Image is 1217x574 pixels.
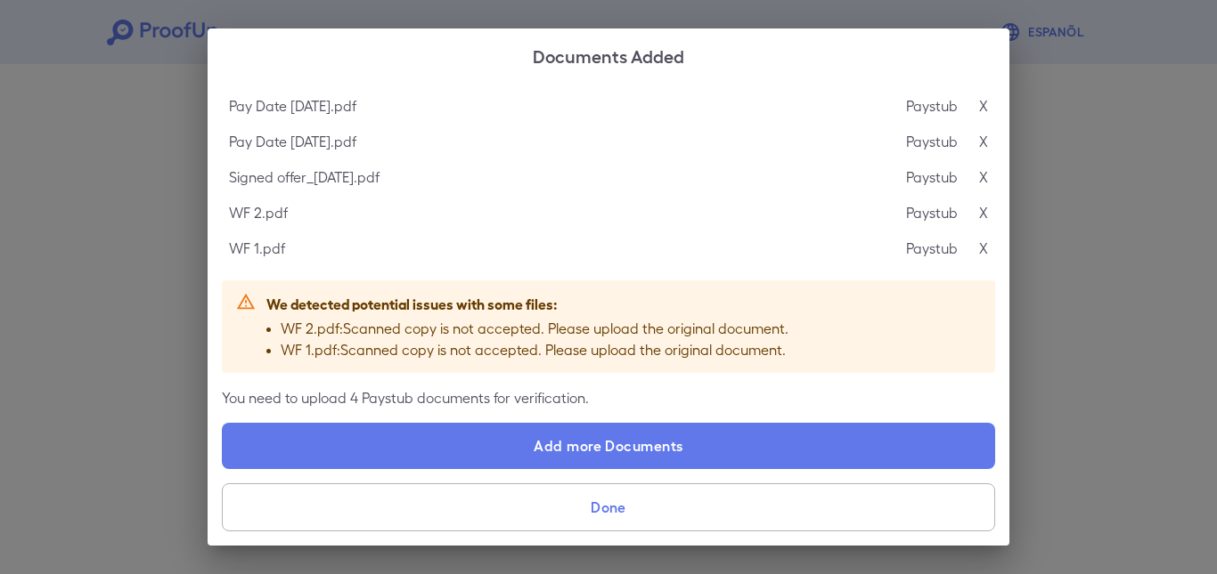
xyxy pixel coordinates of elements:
p: WF 2.pdf [229,202,288,223]
p: We detected potential issues with some files: [266,293,788,314]
p: Signed offer_[DATE].pdf [229,166,380,188]
p: WF 1.pdf [229,238,285,259]
p: Paystub [906,131,958,152]
p: Paystub [906,166,958,188]
button: Done [222,483,995,531]
p: Pay Date [DATE].pdf [229,131,356,152]
p: Paystub [906,95,958,117]
p: X [979,202,988,223]
p: Paystub [906,238,958,259]
p: X [979,131,988,152]
p: Paystub [906,202,958,223]
p: Pay Date [DATE].pdf [229,95,356,117]
p: X [979,95,988,117]
p: WF 2.pdf : Scanned copy is not accepted. Please upload the original document. [281,318,788,339]
p: You need to upload 4 Paystub documents for verification. [222,387,995,408]
label: Add more Documents [222,423,995,469]
p: X [979,238,988,259]
p: X [979,166,988,188]
h2: Documents Added [208,28,1009,82]
p: WF 1.pdf : Scanned copy is not accepted. Please upload the original document. [281,339,788,360]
